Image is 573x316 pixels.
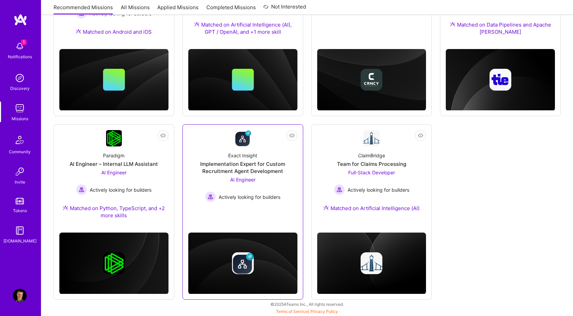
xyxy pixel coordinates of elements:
[361,252,382,274] img: Company logo
[76,29,81,34] img: Ateam Purple Icon
[15,178,25,186] div: Invite
[228,152,257,159] div: Exact Insight
[206,4,256,15] a: Completed Missions
[310,309,338,314] a: Privacy Policy
[263,3,306,15] a: Not Interested
[289,133,295,138] i: icon EyeClosed
[59,130,168,227] a: Company LogoParadigmAI Engineer – Internal LLM AssistantAI Engineer Actively looking for builders...
[103,152,124,159] div: Paradigm
[63,205,68,210] img: Ateam Purple Icon
[337,160,406,168] div: Team for Claims Processing
[188,233,297,294] img: cover
[59,233,168,294] img: cover
[16,198,24,204] img: tokens
[13,39,27,53] img: bell
[11,289,28,302] a: User Avatar
[188,21,297,35] div: Matched on Artificial Intelligence (AI), GPT / OpenAI, and +1 more skill
[9,148,31,155] div: Community
[10,85,30,92] div: Discovery
[194,21,200,27] img: Ateam Purple Icon
[489,69,511,91] img: Company logo
[230,177,255,183] span: AI Engineer
[188,130,297,209] a: Company LogoExact InsightImplementation Expert for Custom Recruitment Agent DevelopmentAI Enginee...
[13,101,27,115] img: teamwork
[106,130,122,146] img: Company Logo
[13,289,27,302] img: User Avatar
[101,170,127,175] span: AI Engineer
[41,296,573,313] div: © 2025 ATeams Inc., All rights reserved.
[418,133,423,138] i: icon EyeClosed
[276,309,308,314] a: Terms of Service
[317,130,426,220] a: Company LogoClaimBridgeTeam for Claims ProcessingFull-Stack Developer Actively looking for builde...
[323,205,420,212] div: Matched on Artificial Intelligence (AI)
[188,160,297,175] div: Implementation Expert for Custom Recruitment Agent Development
[334,184,345,195] img: Actively looking for builders
[358,152,385,159] div: ClaimBridge
[103,252,125,274] img: Company logo
[317,49,426,111] img: cover
[363,130,380,146] img: Company Logo
[361,69,382,91] img: Company logo
[54,4,113,15] a: Recommended Missions
[90,186,151,193] span: Actively looking for builders
[276,309,338,314] span: |
[157,4,199,15] a: Applied Missions
[323,205,329,210] img: Ateam Purple Icon
[13,71,27,85] img: discovery
[121,4,150,15] a: All Missions
[13,207,27,214] div: Tokens
[59,205,168,219] div: Matched on Python, TypeScript, and +2 more skills
[76,184,87,195] img: Actively looking for builders
[446,21,555,35] div: Matched on Data Pipelines and Apache [PERSON_NAME]
[446,49,555,111] img: cover
[232,252,254,274] img: Company logo
[348,170,395,175] span: Full-Stack Developer
[219,193,280,201] span: Actively looking for builders
[13,224,27,237] img: guide book
[59,49,168,111] img: cover
[70,160,158,168] div: AI Engineer – Internal LLM Assistant
[205,191,216,202] img: Actively looking for builders
[235,130,251,146] img: Company Logo
[76,28,152,35] div: Matched on Android and iOS
[188,49,297,111] img: cover
[21,39,27,45] span: 1
[13,165,27,178] img: Invite
[8,53,32,60] div: Notifications
[3,237,36,244] div: [DOMAIN_NAME]
[348,186,409,193] span: Actively looking for builders
[317,233,426,294] img: cover
[14,14,27,26] img: logo
[12,132,28,148] img: Community
[450,21,455,27] img: Ateam Purple Icon
[12,115,28,122] div: Missions
[160,133,166,138] i: icon EyeClosed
